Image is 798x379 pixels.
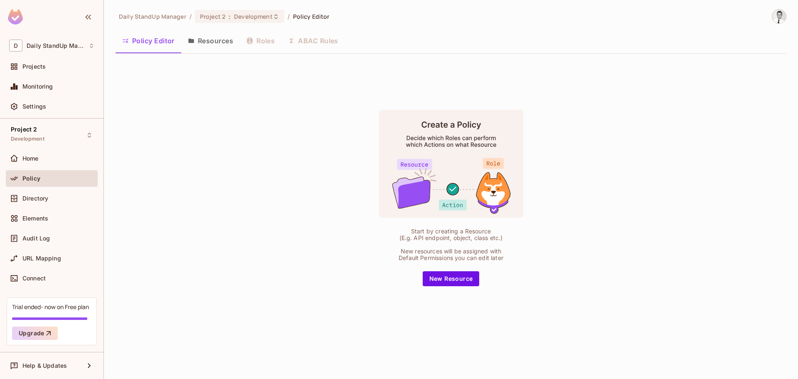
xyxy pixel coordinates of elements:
button: New Resource [423,271,480,286]
span: Home [22,155,39,162]
span: D [9,40,22,52]
div: New resources will be assigned with Default Permissions you can edit later [395,248,507,261]
span: Development [11,136,44,142]
div: Start by creating a Resource (E.g. API endpoint, object, class etc.) [395,228,507,241]
button: Policy Editor [116,30,181,51]
span: Project 2 [200,12,225,20]
span: Settings [22,103,46,110]
span: Elements [22,215,48,222]
span: Projects [22,63,46,70]
div: Trial ended- now on Free plan [12,303,89,311]
button: Resources [181,30,240,51]
span: Directory [22,195,48,202]
span: Project 2 [11,126,37,133]
span: Policy Editor [293,12,330,20]
span: Help & Updates [22,362,67,369]
span: : [228,13,231,20]
img: SReyMgAAAABJRU5ErkJggg== [8,9,23,25]
img: Goran Jovanovic [772,10,786,23]
li: / [190,12,192,20]
span: Workspace: Daily StandUp Manager [27,42,84,49]
span: the active workspace [119,12,186,20]
li: / [288,12,290,20]
span: Audit Log [22,235,50,242]
span: Policy [22,175,40,182]
span: URL Mapping [22,255,61,262]
span: Development [234,12,272,20]
span: Monitoring [22,83,53,90]
span: Connect [22,275,46,282]
button: Upgrade [12,327,58,340]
